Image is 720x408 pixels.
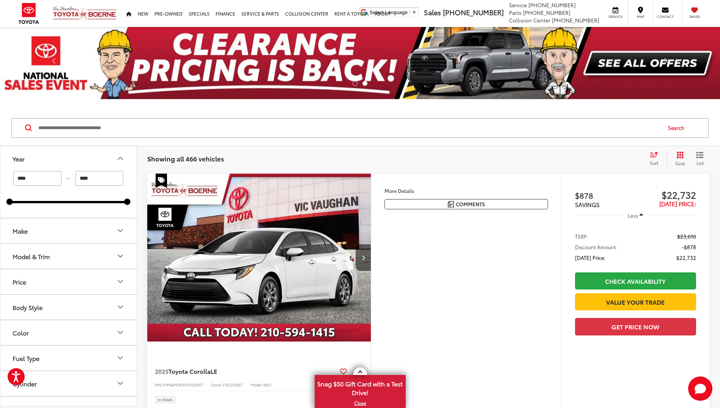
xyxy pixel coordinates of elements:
span: $22,732 [676,254,696,261]
img: Vic Vaughan Toyota of Boerne [52,6,117,21]
button: Grid View [666,151,690,166]
span: Discount Amount: [575,243,618,251]
input: maximum [76,171,124,186]
input: minimum [13,171,61,186]
div: Fuel Type [13,354,39,362]
span: [PHONE_NUMBER] [523,9,570,16]
span: $22,732 [635,189,696,200]
span: [PHONE_NUMBER] [528,1,576,9]
span: List [696,160,704,166]
div: Price [116,277,125,286]
button: YearYear [0,146,137,171]
button: Actions [350,364,363,378]
button: List View [690,151,709,166]
span: Special [156,174,167,188]
div: 2025 Toyota Corolla LE 0 [147,174,372,342]
span: TSRP: [575,232,588,240]
a: Value Your Trade [575,293,696,310]
span: Select Language [370,9,408,15]
div: Model & Trim [116,251,125,261]
span: Contact [657,14,674,19]
a: Check Availability [575,272,696,289]
div: Body Style [116,302,125,312]
span: $878 [575,190,636,201]
span: Collision Center [509,16,550,24]
button: ColorColor [0,320,137,345]
h4: More Details [384,188,548,193]
div: Cylinder [116,379,125,388]
span: [PHONE_NUMBER] [443,7,504,17]
span: Map [632,14,649,19]
span: -$878 [682,243,696,251]
div: Model & Trim [13,253,50,260]
span: Toyota Corolla [169,367,211,375]
span: Comments [456,201,485,208]
span: Showing all 466 vehicles [147,154,224,163]
span: VIN: [155,382,162,387]
button: Fuel TypeFuel Type [0,346,137,370]
span: Saved [686,14,703,19]
img: 2025 Toyota Corolla LE [147,174,372,342]
span: Less [628,212,638,219]
a: 2025Toyota CorollaLE [155,367,337,375]
span: STK32D857 [222,382,243,387]
a: 2025 Toyota Corolla LE2025 Toyota Corolla LE2025 Toyota Corolla LE2025 Toyota Corolla LE [147,174,372,342]
span: Service [509,1,527,9]
span: Grid [675,160,685,166]
button: Less [624,209,647,222]
span: Service [607,14,624,19]
span: 1852 [263,382,271,387]
span: Sales [424,7,441,17]
button: Get Price Now [575,318,696,335]
span: — [64,175,73,182]
button: CylinderCylinder [0,371,137,396]
div: Color [13,329,29,336]
span: Snag $50 Gift Card with a Test Drive! [315,376,405,399]
div: Year [13,155,25,162]
button: Model & TrimModel & Trim [0,244,137,269]
span: SAVINGS [575,200,600,209]
span: In Stock [158,398,172,402]
input: Search by Make, Model, or Keyword [38,119,661,137]
span: LE [211,367,217,375]
span: [DATE] Price: [659,199,696,208]
button: Toggle Chat Window [688,376,712,401]
button: Comments [384,199,548,209]
button: Body StyleBody Style [0,295,137,319]
span: [DATE] Price: [575,254,605,261]
span: Model: [251,382,263,387]
span: [PHONE_NUMBER] [552,16,599,24]
button: Next image [356,244,371,271]
button: Select sort value [646,151,666,166]
span: $23,610 [677,232,696,240]
span: Stock: [211,382,222,387]
div: Body Style [13,304,43,311]
div: Fuel Type [116,353,125,362]
div: Color [116,328,125,337]
span: ▼ [412,9,417,15]
button: MakeMake [0,218,137,243]
div: Make [13,227,28,234]
div: Make [116,226,125,235]
span: 5YFB4MDE9SP32D857 [162,382,203,387]
button: PricePrice [0,269,137,294]
svg: Start Chat [688,376,712,401]
div: Cylinder [13,380,37,387]
span: Parts [509,9,521,16]
div: Year [116,154,125,163]
span: 2025 [155,367,169,375]
button: Search [661,119,695,138]
div: Price [13,278,26,285]
span: Sort [650,160,658,166]
img: Comments [448,201,454,207]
